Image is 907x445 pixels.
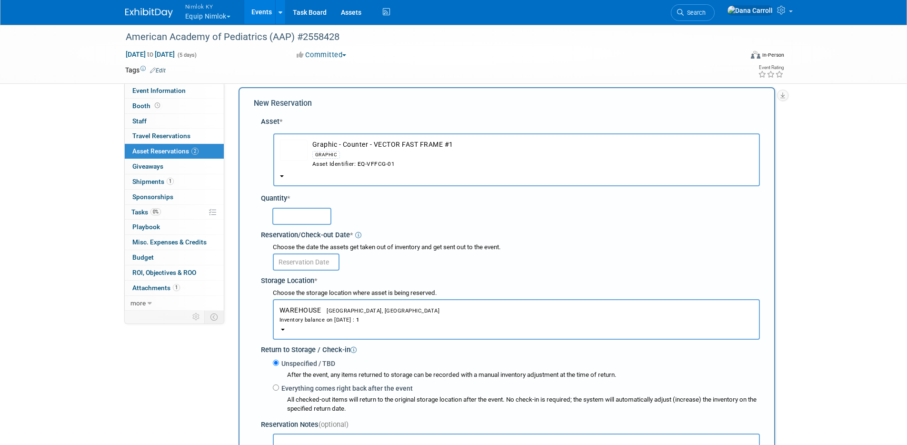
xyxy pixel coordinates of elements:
td: Graphic - Counter - VECTOR FAST FRAME #1 [308,140,753,168]
div: Choose the storage location where asset is being reserved. [273,289,760,298]
a: ROI, Objectives & ROO [125,265,224,280]
span: (optional) [319,420,349,429]
span: Tasks [131,208,161,216]
a: Asset Reservations2 [125,144,224,159]
span: WAREHOUSE [279,306,753,324]
span: Event Information [132,87,186,94]
span: Misc. Expenses & Credits [132,238,207,246]
div: Return to Storage / Check-in [261,342,760,355]
label: Everything comes right back after the event [279,384,413,393]
label: Unspecified / TBD [279,359,335,368]
a: Tasks0% [125,205,224,220]
td: Personalize Event Tab Strip [188,311,205,323]
a: Budget [125,250,224,265]
span: Budget [132,253,154,261]
span: 1 [173,284,180,291]
a: Shipments1 [125,174,224,189]
div: Reservation Notes [261,420,760,430]
span: to [146,51,155,58]
span: Nimlok KY [185,1,230,11]
a: more [125,296,224,311]
span: (5 days) [177,52,197,58]
td: Tags [125,65,166,75]
a: Attachments1 [125,281,224,295]
span: 2 [191,148,199,155]
div: In-Person [762,51,784,59]
img: Format-Inperson.png [751,51,760,59]
span: Giveaways [132,162,163,170]
a: Event Information [125,83,224,98]
span: Booth not reserved yet [153,102,162,109]
div: Asset Identifier: EQ-VFFCG-01 [312,160,753,168]
span: [GEOGRAPHIC_DATA], [GEOGRAPHIC_DATA] [321,308,439,314]
a: Edit [150,67,166,74]
a: Sponsorships [125,190,224,204]
a: Playbook [125,220,224,234]
div: Quantity [261,193,760,203]
div: Choose the date the assets get taken out of inventory and get sent out to the event. [273,243,760,252]
button: Committed [293,50,350,60]
div: After the event, any items returned to storage can be recorded with a manual inventory adjustment... [273,368,760,380]
div: Storage Location [261,273,760,286]
a: Travel Reservations [125,129,224,143]
span: more [130,299,146,307]
span: New Reservation [254,99,312,108]
div: GRAPHIC [312,151,340,159]
span: 1 [354,317,359,323]
span: Travel Reservations [132,132,190,140]
div: American Academy of Pediatrics (AAP) #2558428 [122,29,728,46]
div: Event Rating [758,65,784,70]
img: ExhibitDay [125,8,173,18]
span: [DATE] [DATE] [125,50,175,59]
img: Dana Carroll [727,5,773,16]
div: Asset [261,117,760,127]
a: Staff [125,114,224,129]
input: Reservation Date [273,253,339,271]
span: 0% [150,208,161,215]
span: Asset Reservations [132,147,199,155]
div: Inventory balance on [DATE] : [279,315,753,324]
span: Playbook [132,223,160,231]
span: Search [684,9,706,16]
span: 1 [167,178,174,185]
div: All checked-out items will return to the original storage location after the event. No check-in i... [287,395,760,414]
span: Attachments [132,284,180,292]
div: Reservation/Check-out Date [261,227,760,240]
span: Booth [132,102,162,110]
button: Graphic - Counter - VECTOR FAST FRAME #1GRAPHICAsset Identifier: EQ-VFFCG-01 [273,133,760,186]
span: Sponsorships [132,193,173,201]
button: WAREHOUSE[GEOGRAPHIC_DATA], [GEOGRAPHIC_DATA]Inventory balance on [DATE] :1 [273,299,760,340]
td: Toggle Event Tabs [204,311,224,323]
a: Misc. Expenses & Credits [125,235,224,250]
span: ROI, Objectives & ROO [132,269,196,276]
a: Search [671,4,715,21]
span: Shipments [132,178,174,185]
div: Event Format [687,50,785,64]
span: Staff [132,117,147,125]
a: Giveaways [125,159,224,174]
a: Booth [125,99,224,113]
